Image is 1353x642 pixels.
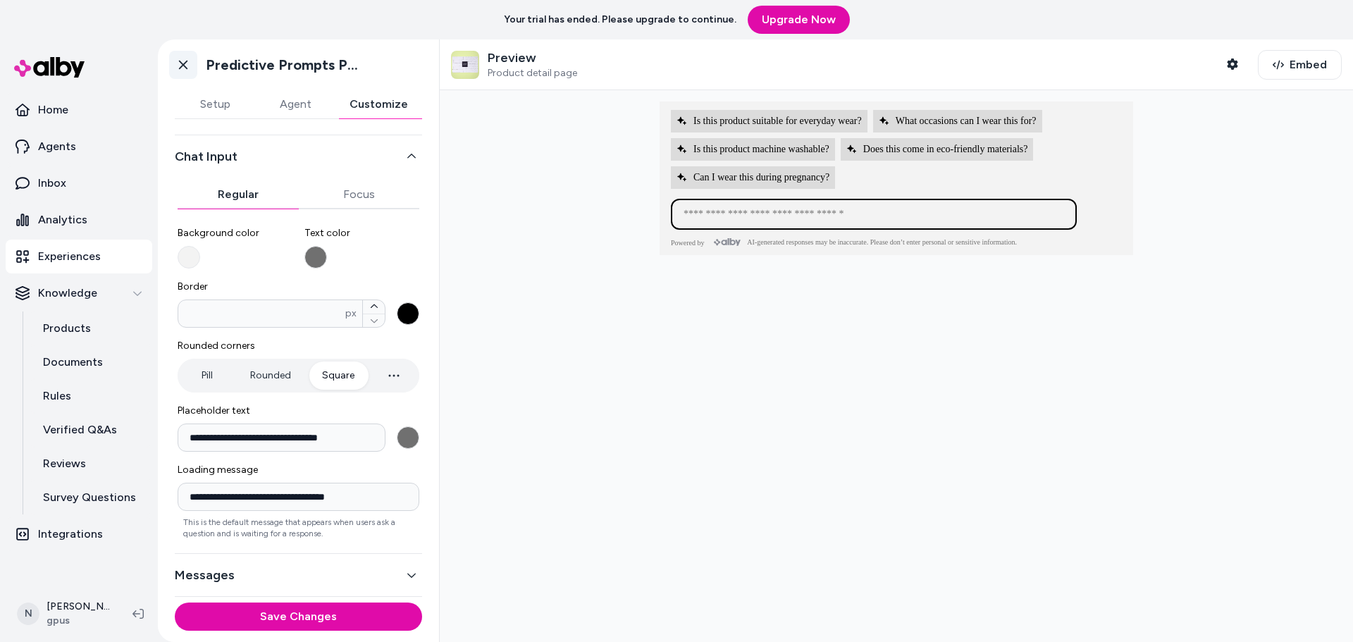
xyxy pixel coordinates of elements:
p: Inbox [38,175,66,192]
div: Chat Input [175,166,422,542]
button: Placeholder text [397,426,419,449]
a: Reviews [29,447,152,481]
p: Your trial has ended. Please upgrade to continue. [504,13,736,27]
a: Home [6,93,152,127]
button: Borderpx [363,314,385,328]
button: Rounded [236,362,305,390]
p: Reviews [43,455,86,472]
span: Product detail page [488,67,577,80]
a: Agents [6,130,152,163]
span: Text color [304,226,420,240]
span: Rounded corners [178,339,419,353]
p: Rules [43,388,71,405]
input: Borderpx [178,307,345,321]
button: Agent [255,90,335,118]
span: Loading message [178,463,419,477]
a: Products [29,311,152,345]
p: Preview [488,50,577,66]
span: Background color [178,226,293,240]
button: Setup [175,90,255,118]
p: Integrations [38,526,103,543]
p: Analytics [38,211,87,228]
a: Upgrade Now [748,6,850,34]
a: Verified Q&As [29,413,152,447]
a: Survey Questions [29,481,152,514]
a: Documents [29,345,152,379]
button: Messages [175,565,422,585]
button: Text color [304,246,327,268]
button: Background color [178,246,200,268]
p: Home [38,101,68,118]
p: Verified Q&As [43,421,117,438]
button: Borderpx [397,302,419,325]
img: alby Logo [14,57,85,78]
a: Inbox [6,166,152,200]
a: Experiences [6,240,152,273]
p: Documents [43,354,103,371]
span: gpus [47,614,110,628]
span: px [345,307,357,321]
a: Analytics [6,203,152,237]
a: Rules [29,379,152,413]
button: Pill [180,362,233,390]
p: Experiences [38,248,101,265]
p: Survey Questions [43,489,136,506]
button: Regular [178,180,299,209]
button: Square [308,362,369,390]
a: Integrations [6,517,152,551]
button: Knowledge [6,276,152,310]
p: Products [43,320,91,337]
span: Border [178,280,419,294]
button: Embed [1258,50,1342,80]
span: Embed [1290,56,1327,73]
button: Chat Input [175,147,422,166]
button: Borderpx [363,300,385,314]
p: This is the default message that appears when users ask a question and is waiting for a response. [178,517,419,539]
button: Customize [335,90,422,118]
p: Agents [38,138,76,155]
button: Save Changes [175,603,422,631]
span: N [17,603,39,625]
button: N[PERSON_NAME]gpus [8,591,121,636]
input: Loading messageThis is the default message that appears when users ask a question and is waiting ... [178,483,419,511]
span: Placeholder text [178,404,419,418]
button: Focus [299,180,420,209]
input: Placeholder text [178,424,385,452]
p: [PERSON_NAME] [47,600,110,614]
img: Gap Open Value SVC [451,51,479,79]
h1: Predictive Prompts PDP [206,56,364,74]
p: Knowledge [38,285,97,302]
